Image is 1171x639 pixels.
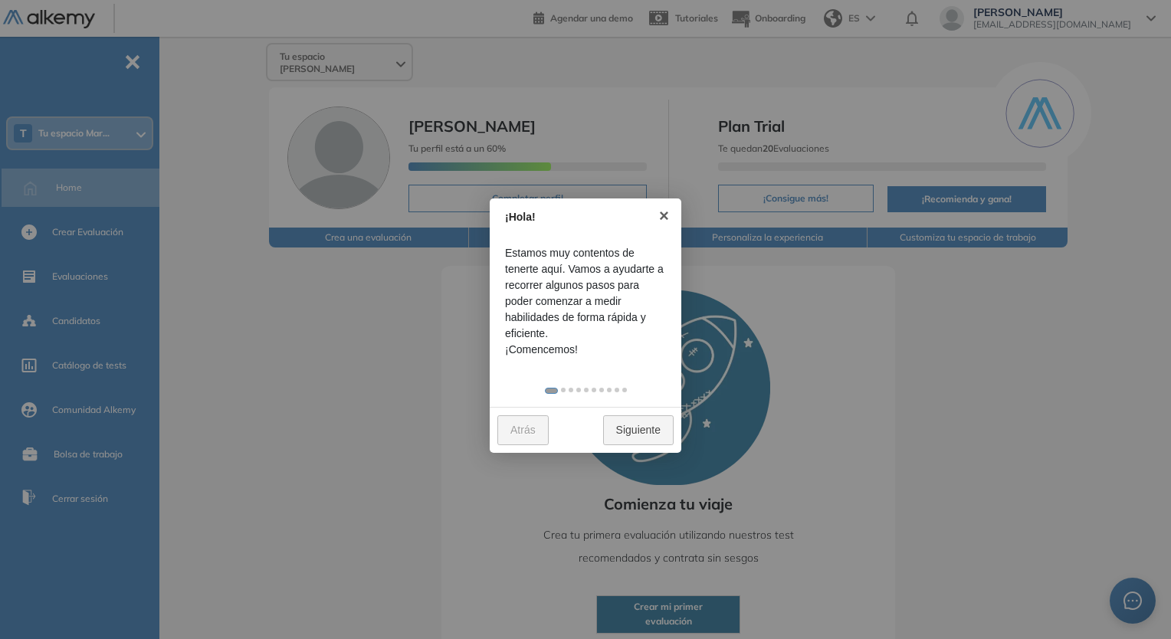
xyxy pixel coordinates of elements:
a: × [647,198,681,233]
div: ¡Hola! [505,209,650,225]
span: ¡Comencemos! [505,342,666,358]
a: Atrás [497,415,549,445]
a: Siguiente [603,415,674,445]
span: Estamos muy contentos de tenerte aquí. Vamos a ayudarte a recorrer algunos pasos para poder comen... [505,245,666,342]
